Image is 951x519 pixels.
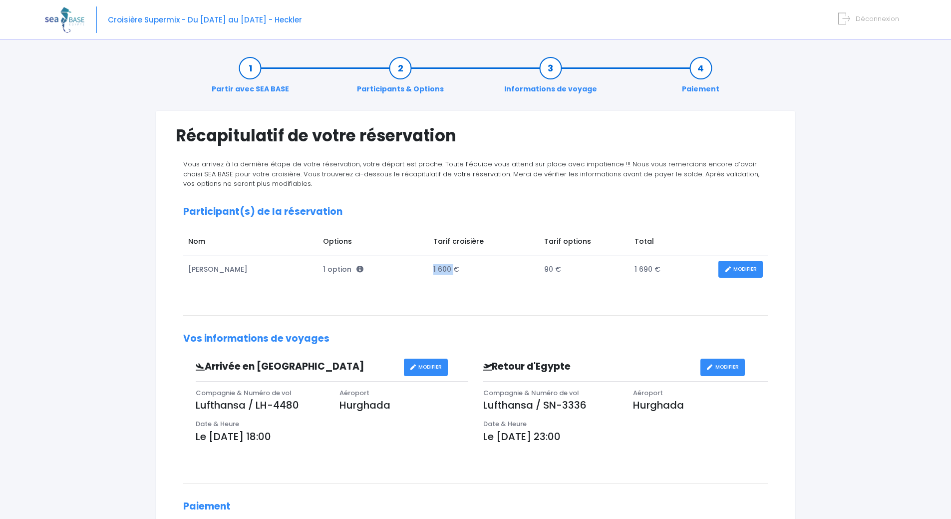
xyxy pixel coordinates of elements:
[677,63,724,94] a: Paiement
[483,388,579,398] span: Compagnie & Numéro de vol
[630,256,713,283] td: 1 690 €
[188,361,404,373] h3: Arrivée en [GEOGRAPHIC_DATA]
[483,419,527,429] span: Date & Heure
[108,14,302,25] span: Croisière Supermix - Du [DATE] au [DATE] - Heckler
[339,398,468,413] p: Hurghada
[539,256,630,283] td: 90 €
[207,63,294,94] a: Partir avec SEA BASE
[318,231,428,255] td: Options
[183,206,768,218] h2: Participant(s) de la réservation
[633,398,768,413] p: Hurghada
[196,398,324,413] p: Lufthansa / LH-4480
[856,14,899,23] span: Déconnexion
[483,398,618,413] p: Lufthansa / SN-3336
[183,159,759,188] span: Vous arrivez à la dernière étape de votre réservation, votre départ est proche. Toute l’équipe vo...
[428,256,539,283] td: 1 600 €
[183,256,318,283] td: [PERSON_NAME]
[196,429,468,444] p: Le [DATE] 18:00
[499,63,602,94] a: Informations de voyage
[352,63,449,94] a: Participants & Options
[196,419,239,429] span: Date & Heure
[183,501,768,513] h2: Paiement
[630,231,713,255] td: Total
[476,361,700,373] h3: Retour d'Egypte
[483,429,768,444] p: Le [DATE] 23:00
[183,333,768,345] h2: Vos informations de voyages
[339,388,369,398] span: Aéroport
[323,264,363,274] span: 1 option
[633,388,663,398] span: Aéroport
[428,231,539,255] td: Tarif croisière
[176,126,775,145] h1: Récapitulatif de votre réservation
[404,359,448,376] a: MODIFIER
[718,261,763,278] a: MODIFIER
[183,231,318,255] td: Nom
[700,359,745,376] a: MODIFIER
[539,231,630,255] td: Tarif options
[196,388,292,398] span: Compagnie & Numéro de vol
